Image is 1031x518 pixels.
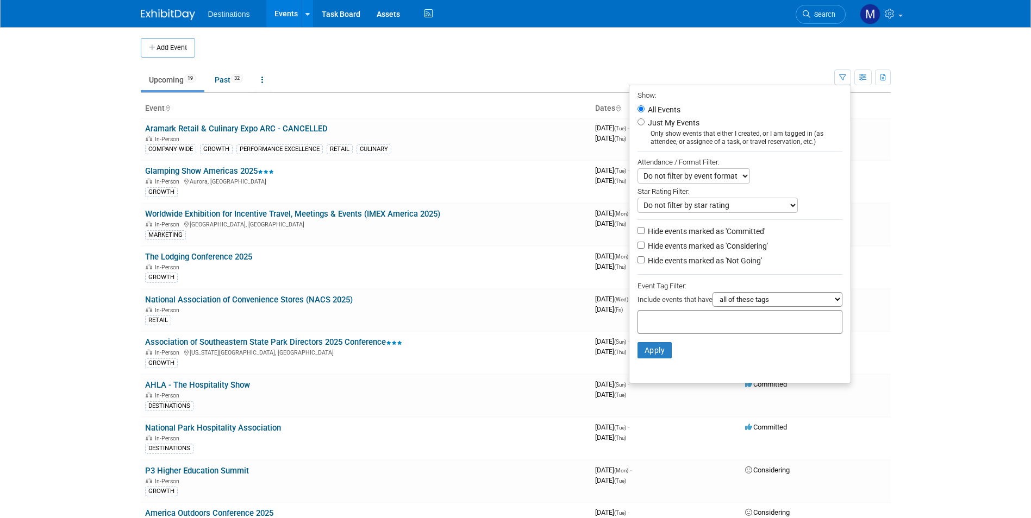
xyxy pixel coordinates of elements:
label: All Events [646,106,680,113]
label: Just My Events [646,117,699,128]
span: [DATE] [595,209,632,217]
div: PERFORMANCE EXCELLENCE [236,144,323,154]
a: Past32 [207,70,251,90]
div: [US_STATE][GEOGRAPHIC_DATA], [GEOGRAPHIC_DATA] [145,348,586,356]
img: In-Person Event [146,178,152,184]
div: MARKETING [145,230,186,240]
a: Worldwide Exhibition for Incentive Travel, Meetings & Events (IMEX America 2025) [145,209,440,219]
img: In-Person Event [146,349,152,355]
img: Melissa Schattenberg [860,4,880,24]
a: America Outdoors Conference 2025 [145,508,273,518]
span: [DATE] [595,262,626,270]
a: Upcoming19 [141,70,204,90]
span: Committed [745,380,787,388]
a: National Park Hospitality Association [145,423,281,433]
span: [DATE] [595,508,629,516]
span: [DATE] [595,337,629,345]
span: 19 [184,74,196,83]
div: Aurora, [GEOGRAPHIC_DATA] [145,176,586,185]
span: [DATE] [595,348,626,356]
div: Attendance / Format Filter: [638,156,842,168]
span: In-Person [155,349,183,356]
label: Hide events marked as 'Committed' [646,226,765,237]
span: [DATE] [595,476,626,484]
span: - [628,124,629,132]
span: In-Person [155,435,183,442]
div: GROWTH [200,144,233,154]
span: (Wed) [614,296,628,302]
span: - [628,337,629,345]
span: [DATE] [595,134,626,142]
img: In-Person Event [146,221,152,226]
div: Event Tag Filter: [638,280,842,292]
span: Considering [745,508,790,516]
div: GROWTH [145,487,178,496]
div: CULINARY [357,144,391,154]
span: In-Person [155,136,183,143]
a: National Association of Convenience Stores (NACS 2025) [145,295,353,305]
th: Dates [591,99,741,118]
div: RETAIL [327,144,353,154]
div: GROWTH [145,187,178,197]
a: Sort by Event Name [165,104,170,112]
div: Show: [638,88,842,102]
span: In-Person [155,392,183,399]
span: [DATE] [595,166,629,174]
span: (Tue) [614,510,626,516]
span: [DATE] [595,466,632,474]
img: In-Person Event [146,307,152,312]
span: (Mon) [614,254,628,260]
a: The Lodging Conference 2025 [145,252,252,262]
span: [DATE] [595,433,626,441]
span: [DATE] [595,124,629,132]
span: (Tue) [614,168,626,174]
span: (Tue) [614,125,626,131]
span: - [628,508,629,516]
span: In-Person [155,221,183,228]
span: In-Person [155,178,183,185]
span: Committed [745,423,787,431]
span: (Thu) [614,349,626,355]
span: (Sun) [614,382,626,388]
div: RETAIL [145,315,171,325]
div: [GEOGRAPHIC_DATA], [GEOGRAPHIC_DATA] [145,219,586,228]
a: Glamping Show Americas 2025 [145,166,274,176]
span: - [628,423,629,431]
img: ExhibitDay [141,9,195,20]
span: Destinations [208,10,250,18]
div: Only show events that either I created, or I am tagged in (as attendee, or assignee of a task, or... [638,130,842,146]
div: Star Rating Filter: [638,184,842,198]
div: GROWTH [145,358,178,368]
span: (Mon) [614,468,628,473]
span: In-Person [155,478,183,485]
a: P3 Higher Education Summit [145,466,249,476]
label: Hide events marked as 'Considering' [646,241,768,251]
span: (Tue) [614,425,626,431]
div: DESTINATIONS [145,444,193,453]
span: (Thu) [614,136,626,142]
button: Apply [638,342,672,358]
span: [DATE] [595,380,629,388]
button: Add Event [141,38,195,58]
span: (Thu) [614,264,626,270]
span: [DATE] [595,252,632,260]
span: (Thu) [614,435,626,441]
span: [DATE] [595,390,626,399]
span: [DATE] [595,295,632,303]
a: Association of Southeastern State Park Directors 2025 Conference [145,337,402,347]
div: DESTINATIONS [145,401,193,411]
span: (Fri) [614,307,623,313]
span: (Tue) [614,478,626,484]
span: In-Person [155,307,183,314]
span: Considering [745,466,790,474]
th: Event [141,99,591,118]
span: Search [810,10,835,18]
span: (Mon) [614,211,628,217]
div: COMPANY WIDE [145,144,196,154]
a: AHLA - The Hospitality Show [145,380,250,390]
div: GROWTH [145,273,178,282]
span: 32 [231,74,243,83]
a: Sort by Start Date [615,104,621,112]
img: In-Person Event [146,435,152,440]
a: Aramark Retail & Culinary Expo ARC - CANCELLED [145,124,328,134]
